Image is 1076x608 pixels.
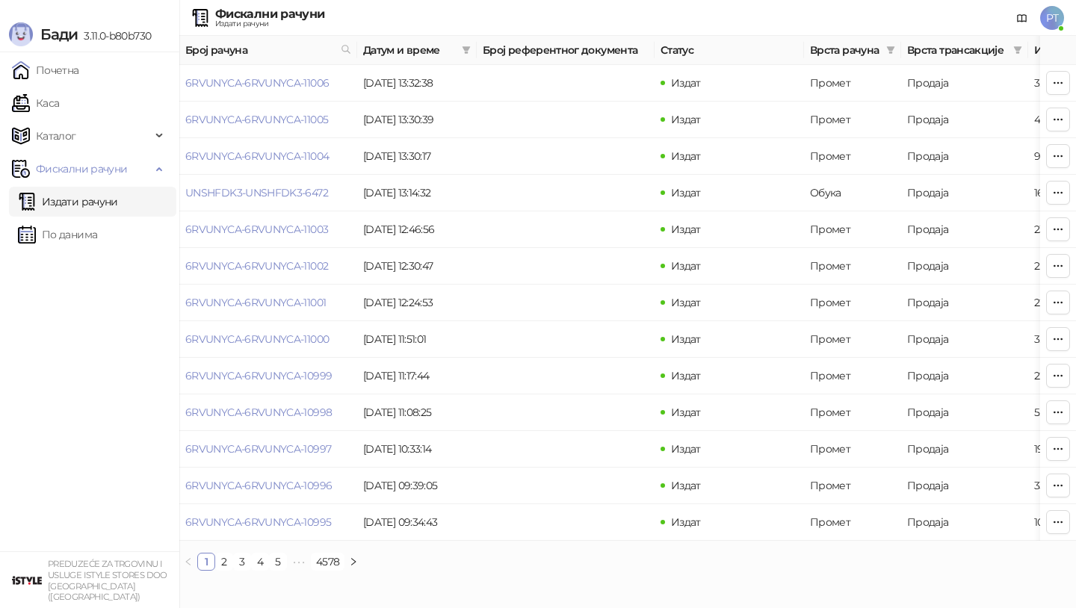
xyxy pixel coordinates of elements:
[804,431,901,468] td: Промет
[1010,6,1034,30] a: Документација
[804,211,901,248] td: Промет
[671,296,701,309] span: Издат
[363,42,456,58] span: Датум и време
[185,149,329,163] a: 6RVUNYCA-6RVUNYCA-11004
[901,65,1028,102] td: Продаја
[357,138,477,175] td: [DATE] 13:30:17
[179,285,357,321] td: 6RVUNYCA-6RVUNYCA-11001
[78,29,151,43] span: 3.11.0-b80b730
[312,553,344,570] a: 4578
[215,8,324,20] div: Фискални рачуни
[886,46,895,55] span: filter
[185,515,331,529] a: 6RVUNYCA-6RVUNYCA-10995
[12,565,42,595] img: 64x64-companyLogo-77b92cf4-9946-4f36-9751-bf7bb5fd2c7d.png
[179,248,357,285] td: 6RVUNYCA-6RVUNYCA-11002
[357,321,477,358] td: [DATE] 11:51:01
[185,442,331,456] a: 6RVUNYCA-6RVUNYCA-10997
[179,553,197,571] button: left
[804,138,901,175] td: Промет
[901,175,1028,211] td: Продаја
[185,332,329,346] a: 6RVUNYCA-6RVUNYCA-11000
[671,332,701,346] span: Издат
[671,76,701,90] span: Издат
[357,358,477,394] td: [DATE] 11:17:44
[671,369,701,382] span: Издат
[179,138,357,175] td: 6RVUNYCA-6RVUNYCA-11004
[197,553,215,571] li: 1
[270,553,286,570] a: 5
[185,296,326,309] a: 6RVUNYCA-6RVUNYCA-11001
[12,88,59,118] a: Каса
[9,22,33,46] img: Logo
[671,259,701,273] span: Издат
[671,223,701,236] span: Издат
[233,553,251,571] li: 3
[804,175,901,211] td: Обука
[901,468,1028,504] td: Продаја
[179,102,357,138] td: 6RVUNYCA-6RVUNYCA-11005
[287,553,311,571] span: •••
[179,394,357,431] td: 6RVUNYCA-6RVUNYCA-10998
[804,248,901,285] td: Промет
[18,187,118,217] a: Издати рачуни
[655,36,804,65] th: Статус
[804,394,901,431] td: Промет
[179,175,357,211] td: UNSHFDK3-UNSHFDK3-6472
[18,220,97,249] a: По данима
[185,223,328,236] a: 6RVUNYCA-6RVUNYCA-11003
[40,25,78,43] span: Бади
[179,468,357,504] td: 6RVUNYCA-6RVUNYCA-10996
[671,186,701,199] span: Издат
[216,553,232,570] a: 2
[901,321,1028,358] td: Продаја
[804,285,901,321] td: Промет
[179,358,357,394] td: 6RVUNYCA-6RVUNYCA-10999
[269,553,287,571] li: 5
[179,36,357,65] th: Број рачуна
[357,175,477,211] td: [DATE] 13:14:32
[357,285,477,321] td: [DATE] 12:24:53
[179,553,197,571] li: Претходна страна
[462,46,471,55] span: filter
[901,504,1028,541] td: Продаја
[179,504,357,541] td: 6RVUNYCA-6RVUNYCA-10995
[671,442,701,456] span: Издат
[198,553,214,570] a: 1
[810,42,880,58] span: Врста рачуна
[234,553,250,570] a: 3
[357,468,477,504] td: [DATE] 09:39:05
[251,553,269,571] li: 4
[671,113,701,126] span: Издат
[185,479,332,492] a: 6RVUNYCA-6RVUNYCA-10996
[357,248,477,285] td: [DATE] 12:30:47
[215,20,324,28] div: Издати рачуни
[901,138,1028,175] td: Продаја
[185,406,332,419] a: 6RVUNYCA-6RVUNYCA-10998
[1010,39,1025,61] span: filter
[185,113,328,126] a: 6RVUNYCA-6RVUNYCA-11005
[36,154,127,184] span: Фискални рачуни
[901,358,1028,394] td: Продаја
[344,553,362,571] li: Следећа страна
[185,259,328,273] a: 6RVUNYCA-6RVUNYCA-11002
[185,76,329,90] a: 6RVUNYCA-6RVUNYCA-11006
[12,55,79,85] a: Почетна
[357,504,477,541] td: [DATE] 09:34:43
[344,553,362,571] button: right
[804,468,901,504] td: Промет
[671,479,701,492] span: Издат
[907,42,1007,58] span: Врста трансакције
[671,406,701,419] span: Издат
[901,248,1028,285] td: Продаја
[1040,6,1064,30] span: PT
[357,211,477,248] td: [DATE] 12:46:56
[804,65,901,102] td: Промет
[477,36,655,65] th: Број референтног документа
[179,321,357,358] td: 6RVUNYCA-6RVUNYCA-11000
[179,431,357,468] td: 6RVUNYCA-6RVUNYCA-10997
[287,553,311,571] li: Следећих 5 Страна
[179,65,357,102] td: 6RVUNYCA-6RVUNYCA-11006
[185,186,328,199] a: UNSHFDK3-UNSHFDK3-6472
[357,431,477,468] td: [DATE] 10:33:14
[184,557,193,566] span: left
